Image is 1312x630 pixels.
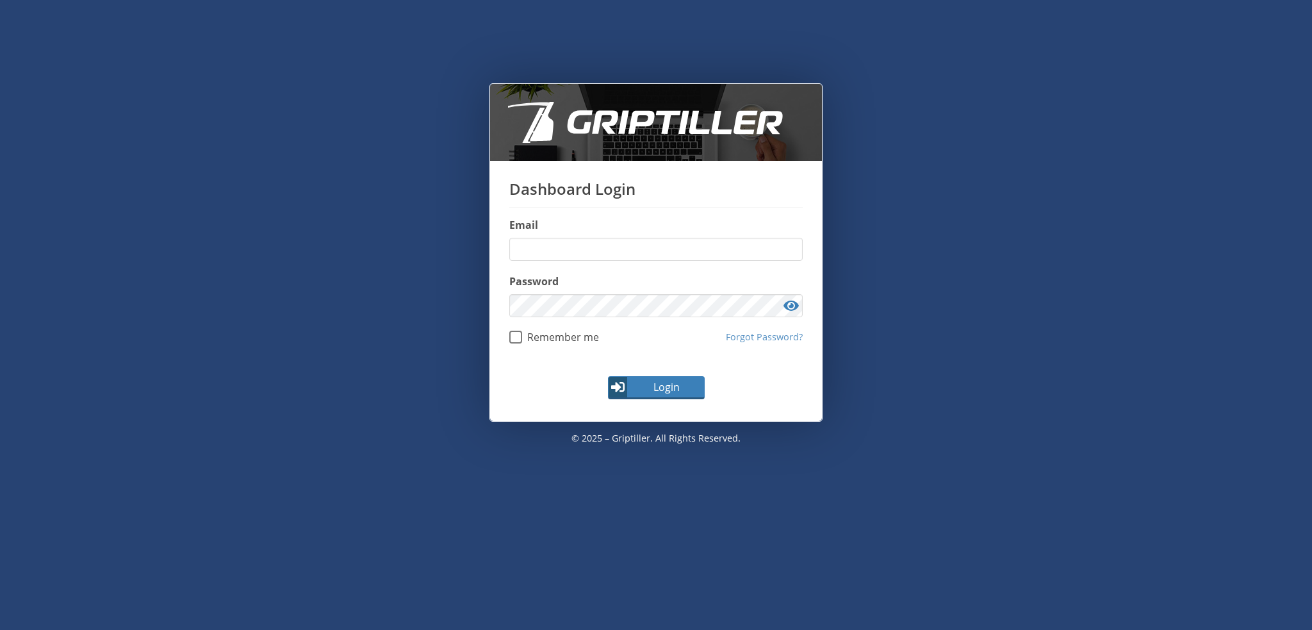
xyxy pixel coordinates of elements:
[509,180,803,208] h1: Dashboard Login
[522,331,599,344] span: Remember me
[726,330,803,344] a: Forgot Password?
[509,217,803,233] label: Email
[629,379,703,395] span: Login
[608,376,705,399] button: Login
[489,422,823,455] p: © 2025 – Griptiller. All rights reserved.
[509,274,803,289] label: Password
